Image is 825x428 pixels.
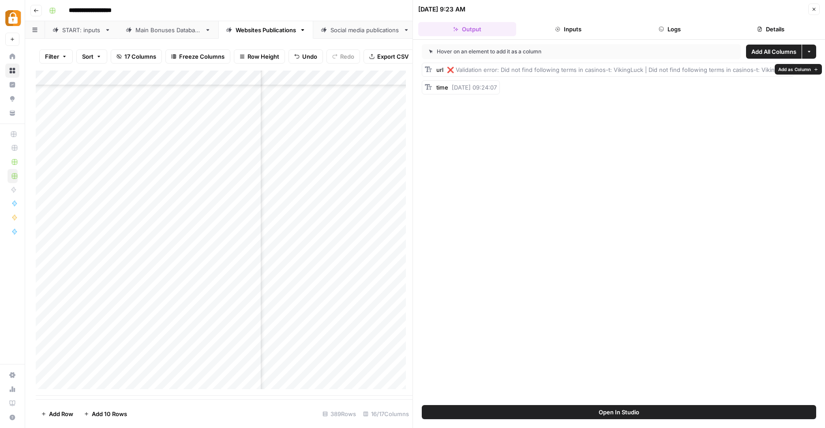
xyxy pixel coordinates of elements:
[418,22,516,36] button: Output
[5,64,19,78] a: Browse
[247,52,279,61] span: Row Height
[5,92,19,106] a: Opportunities
[422,405,816,419] button: Open In Studio
[436,84,448,91] span: time
[5,49,19,64] a: Home
[5,410,19,424] button: Help + Support
[418,5,465,14] div: [DATE] 9:23 AM
[124,52,156,61] span: 17 Columns
[5,382,19,396] a: Usage
[326,49,360,64] button: Redo
[5,368,19,382] a: Settings
[5,106,19,120] a: Your Data
[165,49,230,64] button: Freeze Columns
[82,52,94,61] span: Sort
[302,52,317,61] span: Undo
[621,22,719,36] button: Logs
[5,78,19,92] a: Insights
[429,48,637,56] div: Hover on an element to add it as a column
[76,49,107,64] button: Sort
[45,21,118,39] a: START: inputs
[377,52,409,61] span: Export CSV
[360,407,412,421] div: 16/17 Columns
[179,52,225,61] span: Freeze Columns
[330,26,400,34] div: Social media publications
[45,52,59,61] span: Filter
[39,49,73,64] button: Filter
[313,21,417,39] a: Social media publications
[92,409,127,418] span: Add 10 Rows
[722,22,820,36] button: Details
[364,49,414,64] button: Export CSV
[135,26,201,34] div: Main Bonuses Database
[218,21,313,39] a: Websites Publications
[599,408,639,417] span: Open In Studio
[236,26,296,34] div: Websites Publications
[289,49,323,64] button: Undo
[452,84,497,91] span: [DATE] 09:24:07
[340,52,354,61] span: Redo
[234,49,285,64] button: Row Height
[79,407,132,421] button: Add 10 Rows
[436,66,443,73] span: url
[447,66,791,73] span: ❌ Validation error: Did not find following terms in casinos-t: VikingLuck | Did not find followin...
[111,49,162,64] button: 17 Columns
[778,66,811,73] span: Add as Column
[520,22,618,36] button: Inputs
[775,64,822,75] button: Add as Column
[62,26,101,34] div: START: inputs
[118,21,218,39] a: Main Bonuses Database
[751,47,796,56] span: Add All Columns
[5,396,19,410] a: Learning Hub
[746,45,802,59] button: Add All Columns
[5,10,21,26] img: Adzz Logo
[319,407,360,421] div: 389 Rows
[36,407,79,421] button: Add Row
[5,7,19,29] button: Workspace: Adzz
[49,409,73,418] span: Add Row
